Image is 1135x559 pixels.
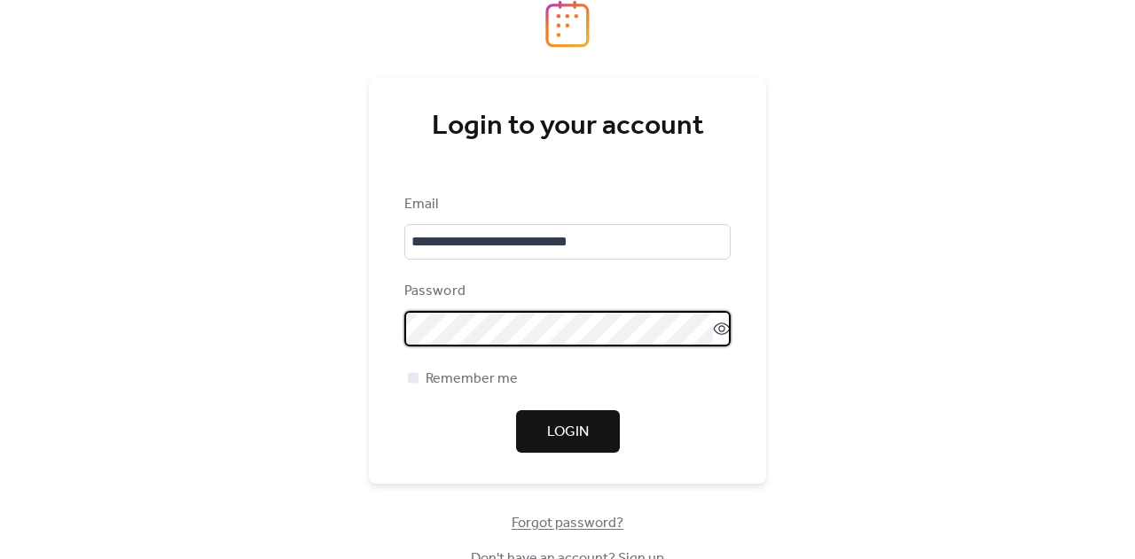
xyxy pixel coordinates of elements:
[426,369,518,390] span: Remember me
[512,513,623,534] span: Forgot password?
[547,422,589,443] span: Login
[516,410,620,453] button: Login
[404,194,727,215] div: Email
[404,109,731,144] div: Login to your account
[404,281,727,302] div: Password
[512,518,623,528] a: Forgot password?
